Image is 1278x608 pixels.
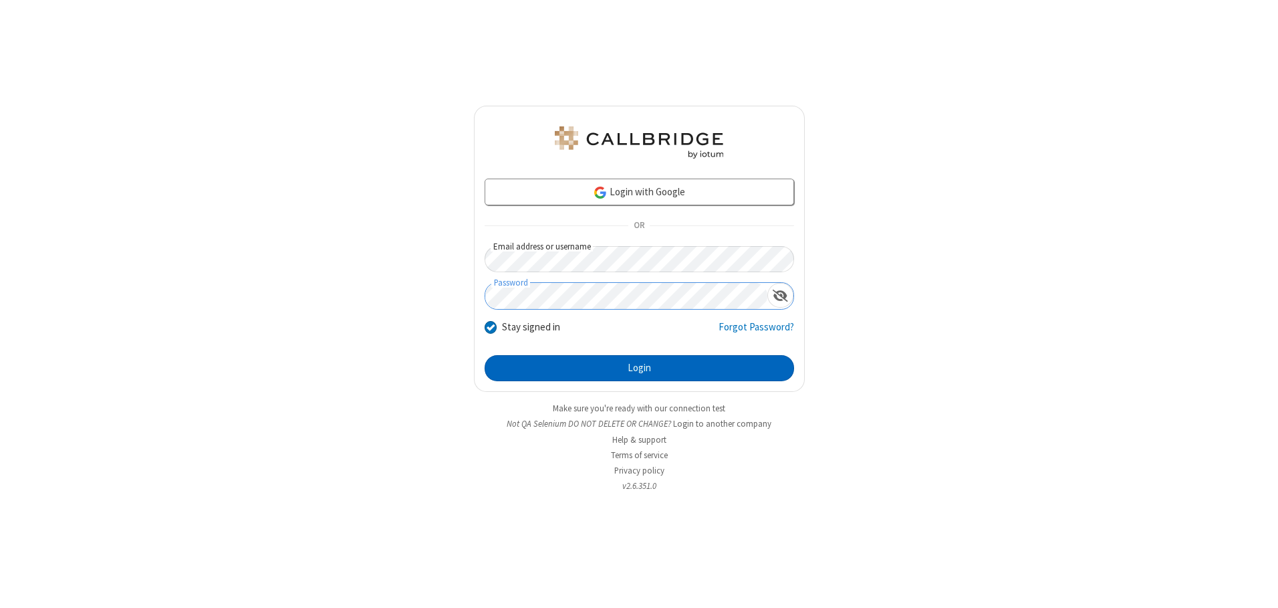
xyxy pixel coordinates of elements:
li: Not QA Selenium DO NOT DELETE OR CHANGE? [474,417,805,430]
a: Forgot Password? [719,320,794,345]
input: Password [485,283,767,309]
a: Login with Google [485,179,794,205]
button: Login [485,355,794,382]
button: Login to another company [673,417,771,430]
img: QA Selenium DO NOT DELETE OR CHANGE [552,126,726,159]
div: Show password [767,283,793,308]
li: v2.6.351.0 [474,480,805,492]
span: OR [628,217,650,235]
a: Help & support [612,434,666,445]
a: Privacy policy [614,465,664,476]
input: Email address or username [485,246,794,272]
img: google-icon.png [593,185,608,200]
a: Terms of service [611,449,668,461]
label: Stay signed in [502,320,560,335]
a: Make sure you're ready with our connection test [553,403,725,414]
